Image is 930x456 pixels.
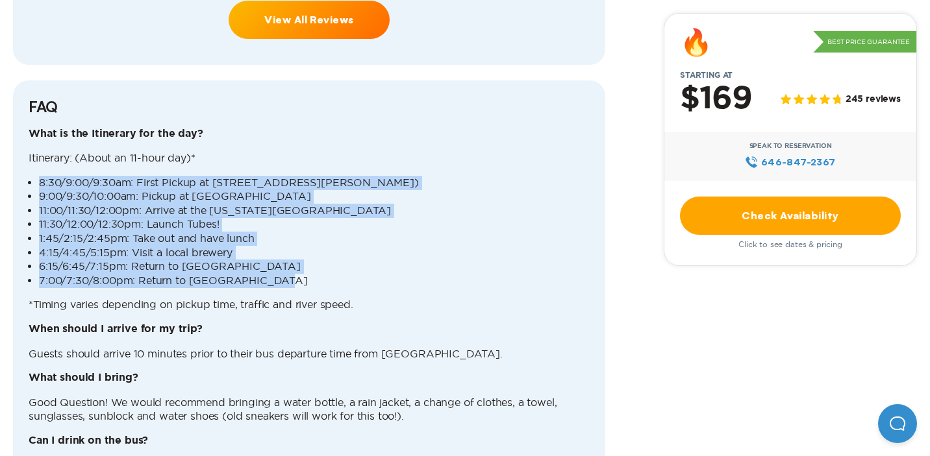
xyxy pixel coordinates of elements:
[29,127,590,141] p: What is the Itinerary for the day?
[39,189,590,204] li: 9:00/9:30/10:00am: Pickup at [GEOGRAPHIC_DATA]
[29,371,590,385] p: What should I bring?
[29,396,590,424] p: Good Question! We would recommend bringing a water bottle, a rain jacket, a change of clothes, a ...
[39,232,590,246] li: 1:45/2:15/2:45pm: Take out and have lunch
[39,274,590,288] li: 7:00/7:30/8:00pm: Return to [GEOGRAPHIC_DATA]
[39,259,590,274] li: 6:15/6:45/7:15pm: Return to [GEOGRAPHIC_DATA]
[39,217,590,232] li: 11:30/12:00/12:30pm: Launch Tubes!
[29,434,590,448] p: Can I drink on the bus?
[846,95,901,106] span: 245 reviews
[29,322,590,337] p: When should I arrive for my trip?
[39,246,590,260] li: 4:15/4:45/5:15pm: Visit a local brewery
[39,204,590,218] li: 11:00/11:30/12:00pm: Arrive at the [US_STATE][GEOGRAPHIC_DATA]
[680,197,901,235] a: Check Availability
[749,142,832,150] span: Speak to Reservation
[680,82,752,116] h2: $169
[664,71,748,80] span: Starting at
[29,298,590,312] p: *Timing varies depending on pickup time, traffic and river speed.
[761,155,836,169] span: 646‍-847‍-2367
[29,347,590,361] p: Guests should arrive 10 minutes prior to their bus departure time from [GEOGRAPHIC_DATA].
[813,31,916,53] p: Best Price Guarantee
[29,96,590,117] h3: FAQ
[878,404,917,443] iframe: Help Scout Beacon - Open
[229,1,390,39] a: View All Reviews
[29,151,590,165] p: Itinerary: (About an 11-hour day)*
[39,176,590,190] li: 8:30/9:00/9:30am: First Pickup at [STREET_ADDRESS][PERSON_NAME])
[680,29,712,55] div: 🔥
[738,240,842,249] span: Click to see dates & pricing
[745,155,835,169] a: 646‍-847‍-2367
